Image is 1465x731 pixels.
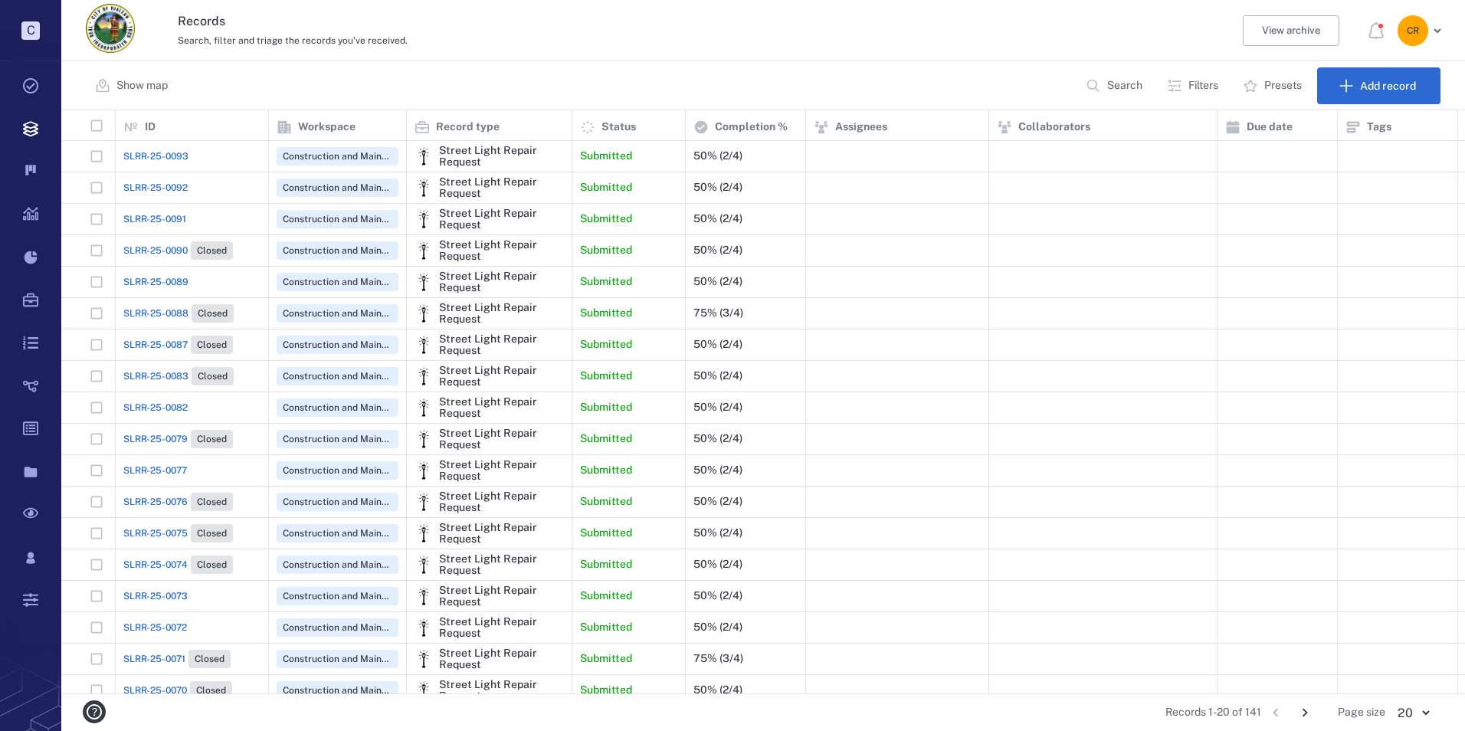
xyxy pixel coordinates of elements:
[123,367,234,385] a: SLRR-25-0083Closed
[123,181,188,195] a: SLRR-25-0092
[1077,67,1155,104] button: Search
[123,464,187,477] span: SLRR-25-0077
[693,653,743,664] div: 75% (3/4)
[415,336,433,354] div: Street Light Repair Request
[415,179,433,197] div: Street Light Repair Request
[280,182,395,195] span: Construction and Maintenance
[693,150,742,162] div: 50% (2/4)
[693,433,742,444] div: 50% (2/4)
[280,464,395,477] span: Construction and Maintenance
[580,274,632,290] p: Submitted
[580,180,632,195] p: Submitted
[693,590,742,602] div: 50% (2/4)
[280,590,395,603] span: Construction and Maintenance
[280,621,395,634] span: Construction and Maintenance
[415,398,433,417] div: Street Light Repair Request
[439,208,564,231] div: Street Light Repair Request
[192,653,228,666] span: Closed
[580,149,632,164] p: Submitted
[693,464,742,476] div: 50% (2/4)
[280,527,395,540] span: Construction and Maintenance
[123,275,188,289] a: SLRR-25-0089
[439,647,564,671] div: Street Light Repair Request
[439,302,564,326] div: Street Light Repair Request
[693,559,742,570] div: 50% (2/4)
[415,273,433,291] img: icon Street Light Repair Request
[280,244,395,257] span: Construction and Maintenance
[280,213,395,226] span: Construction and Maintenance
[280,307,395,320] span: Construction and Maintenance
[86,4,135,58] a: Go home
[415,241,433,260] img: icon Street Light Repair Request
[415,556,433,574] div: Street Light Repair Request
[280,370,395,383] span: Construction and Maintenance
[415,681,433,700] div: Street Light Repair Request
[123,306,188,320] span: SLRR-25-0088
[601,120,636,135] p: Status
[439,176,564,200] div: Street Light Repair Request
[178,35,408,46] span: Search, filter and triage the records you've received.
[580,337,632,352] p: Submitted
[415,587,433,605] div: Street Light Repair Request
[439,616,564,640] div: Street Light Repair Request
[580,369,632,384] p: Submitted
[298,120,356,135] p: Workspace
[415,524,433,543] img: icon Street Light Repair Request
[1398,15,1428,46] div: C R
[123,149,188,163] a: SLRR-25-0093
[123,493,233,511] a: SLRR-25-0076Closed
[194,496,230,509] span: Closed
[415,587,433,605] img: icon Street Light Repair Request
[1188,78,1218,93] p: Filters
[415,210,433,228] div: Street Light Repair Request
[415,524,433,543] div: Street Light Repair Request
[195,370,231,383] span: Closed
[415,147,433,166] img: icon Street Light Repair Request
[580,243,632,258] p: Submitted
[693,307,743,319] div: 75% (3/4)
[123,681,232,700] a: SLRR-25-0070Closed
[123,430,233,448] a: SLRR-25-0079Closed
[415,367,433,385] img: icon Street Light Repair Request
[693,213,742,225] div: 50% (2/4)
[280,559,395,572] span: Construction and Maintenance
[123,212,186,226] span: SLRR-25-0091
[439,490,564,514] div: Street Light Repair Request
[415,336,433,354] img: icon Street Light Repair Request
[123,338,188,352] span: SLRR-25-0087
[280,402,395,415] span: Construction and Maintenance
[693,496,742,507] div: 50% (2/4)
[1158,67,1231,104] button: Filters
[123,526,188,540] span: SLRR-25-0075
[1338,705,1385,720] span: Page size
[145,120,156,135] p: ID
[439,459,564,483] div: Street Light Repair Request
[439,365,564,388] div: Street Light Repair Request
[415,179,433,197] img: icon Street Light Repair Request
[1367,120,1391,135] p: Tags
[693,684,742,696] div: 50% (2/4)
[439,333,564,357] div: Street Light Repair Request
[123,558,188,572] span: SLRR-25-0074
[439,585,564,608] div: Street Light Repair Request
[1264,78,1302,93] p: Presets
[34,11,66,25] span: Help
[1107,78,1142,93] p: Search
[580,683,632,698] p: Submitted
[436,120,500,135] p: Record type
[123,401,188,415] a: SLRR-25-0082
[693,402,742,413] div: 50% (2/4)
[580,620,632,635] p: Submitted
[415,210,433,228] img: icon Street Light Repair Request
[123,336,233,354] a: SLRR-25-0087Closed
[280,496,395,509] span: Construction and Maintenance
[123,369,188,383] span: SLRR-25-0083
[194,339,230,352] span: Closed
[439,522,564,546] div: Street Light Repair Request
[415,461,433,480] div: Street Light Repair Request
[77,694,112,729] button: help
[693,621,742,633] div: 50% (2/4)
[415,681,433,700] img: icon Street Light Repair Request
